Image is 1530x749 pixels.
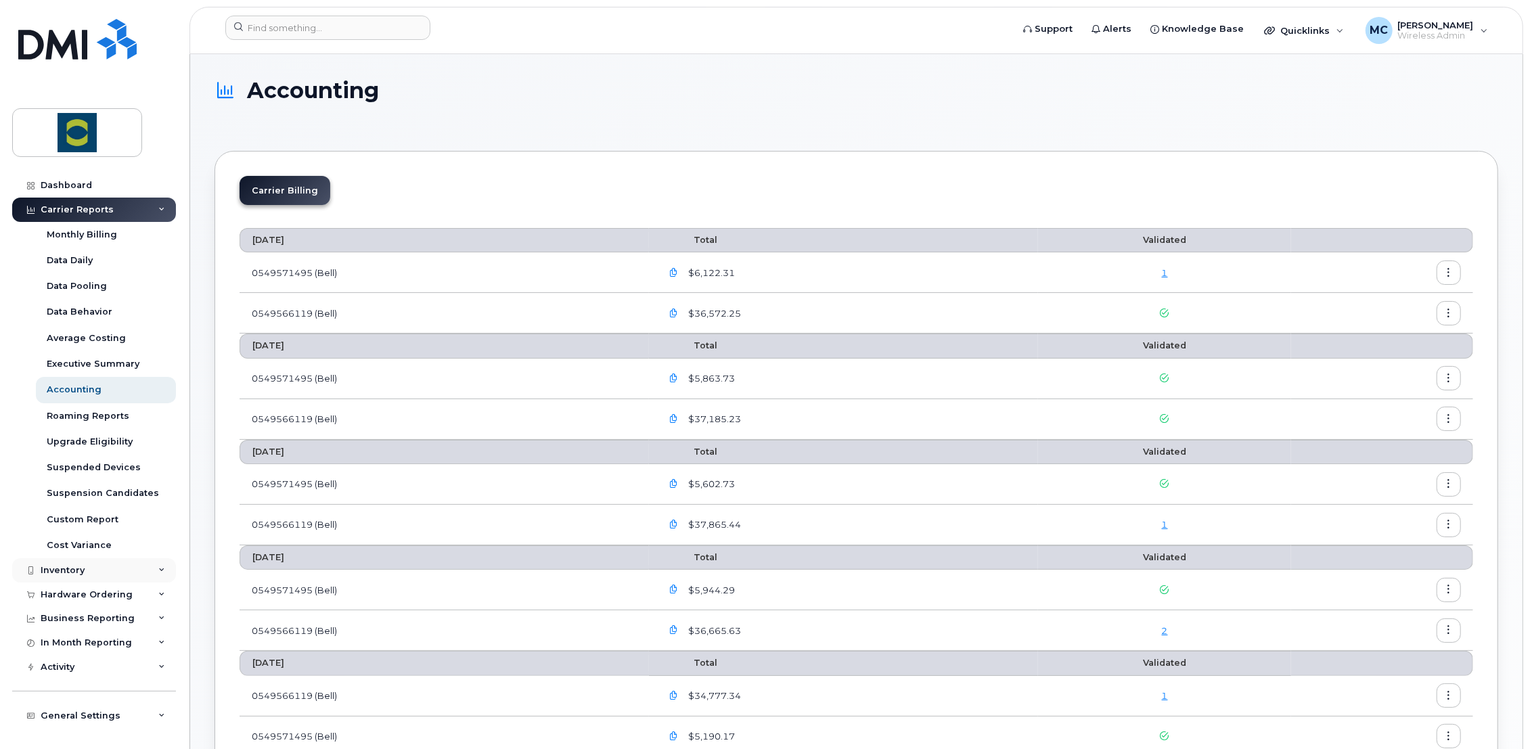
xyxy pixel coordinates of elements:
[685,478,735,491] span: $5,602.73
[1038,334,1291,358] th: Validated
[1038,545,1291,570] th: Validated
[240,651,649,675] th: [DATE]
[1038,440,1291,464] th: Validated
[240,228,649,252] th: [DATE]
[661,658,717,668] span: Total
[1038,651,1291,675] th: Validated
[661,552,717,562] span: Total
[661,340,717,350] span: Total
[685,372,735,385] span: $5,863.73
[685,413,741,426] span: $37,185.23
[685,584,735,597] span: $5,944.29
[1162,690,1168,701] a: 1
[240,293,649,334] td: 0549566119 (Bell)
[240,610,649,651] td: 0549566119 (Bell)
[240,399,649,440] td: 0549566119 (Bell)
[240,545,649,570] th: [DATE]
[240,505,649,545] td: 0549566119 (Bell)
[240,676,649,717] td: 0549566119 (Bell)
[661,235,717,245] span: Total
[240,464,649,505] td: 0549571495 (Bell)
[685,625,741,637] span: $36,665.63
[685,689,741,702] span: $34,777.34
[1162,625,1168,636] a: 2
[240,440,649,464] th: [DATE]
[247,78,379,102] span: Accounting
[685,518,741,531] span: $37,865.44
[1162,267,1168,278] a: 1
[1038,228,1291,252] th: Validated
[685,267,735,279] span: $6,122.31
[240,334,649,358] th: [DATE]
[1162,519,1168,530] a: 1
[240,359,649,399] td: 0549571495 (Bell)
[685,307,741,320] span: $36,572.25
[661,447,717,457] span: Total
[685,730,735,743] span: $5,190.17
[240,252,649,293] td: 0549571495 (Bell)
[240,570,649,610] td: 0549571495 (Bell)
